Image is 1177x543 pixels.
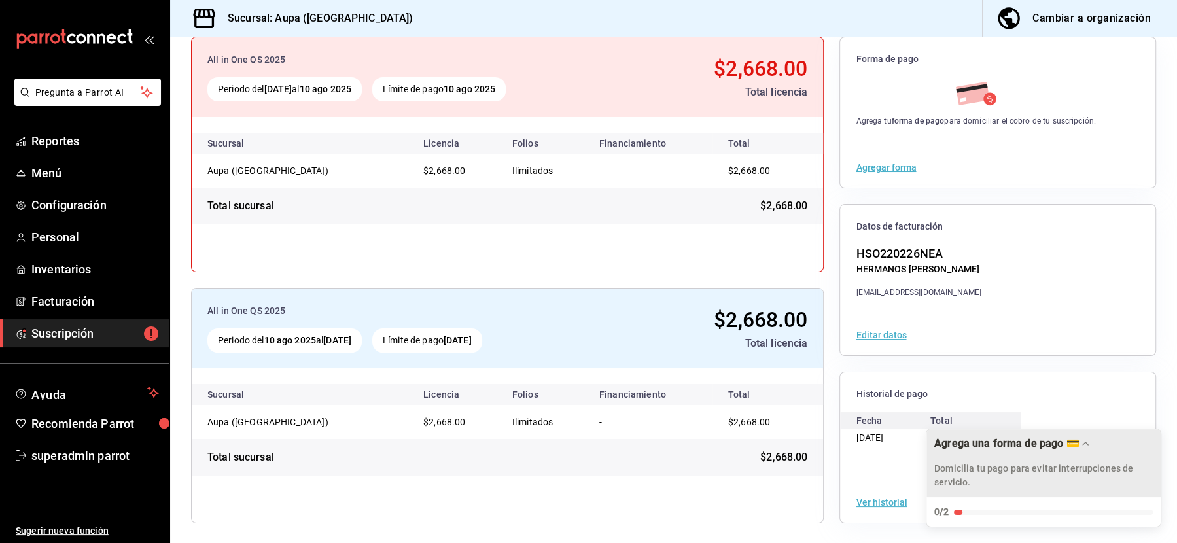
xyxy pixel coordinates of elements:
[31,164,159,182] span: Menú
[14,79,161,106] button: Pregunta a Parrot AI
[856,429,930,446] div: [DATE]
[714,307,807,332] span: $2,668.00
[31,324,159,342] span: Suscripción
[926,429,1161,527] div: Agrega una forma de pago 💳
[856,498,907,507] button: Ver historial
[9,95,161,109] a: Pregunta a Parrot AI
[760,449,807,465] span: $2,668.00
[615,84,807,100] div: Total licencia
[413,133,502,154] th: Licencia
[856,287,981,298] div: [EMAIL_ADDRESS][DOMAIN_NAME]
[856,388,1140,400] span: Historial de pago
[502,133,589,154] th: Folios
[31,292,159,310] span: Facturación
[728,417,770,427] span: $2,668.00
[207,415,338,429] div: Aupa (NL)
[926,429,1161,527] button: Expand Checklist
[31,447,159,464] span: superadmin parrot
[856,262,981,276] div: HERMANOS [PERSON_NAME]
[603,336,807,351] div: Total licencia
[856,220,1140,233] span: Datos de facturación
[856,53,1140,65] span: Forma de pago
[444,84,495,94] strong: 10 ago 2025
[934,505,949,519] div: 0/2
[589,133,712,154] th: Financiamiento
[714,56,807,81] span: $2,668.00
[144,34,154,44] button: open_drawer_menu
[31,132,159,150] span: Reportes
[589,384,712,405] th: Financiamiento
[207,328,362,353] div: Periodo del al
[207,449,274,465] div: Total sucursal
[760,198,807,214] span: $2,668.00
[926,429,1161,497] div: Drag to move checklist
[589,154,712,188] td: -
[856,245,981,262] div: HSO220226NEA
[444,335,472,345] strong: [DATE]
[423,417,465,427] span: $2,668.00
[207,138,279,149] div: Sucursal
[423,166,465,176] span: $2,668.00
[16,524,159,538] span: Sugerir nueva función
[217,10,413,26] h3: Sucursal: Aupa ([GEOGRAPHIC_DATA])
[207,164,338,177] div: Aupa ([GEOGRAPHIC_DATA])
[502,405,589,439] td: Ilimitados
[31,415,159,432] span: Recomienda Parrot
[413,384,502,405] th: Licencia
[589,405,712,439] td: -
[207,389,279,400] div: Sucursal
[856,163,916,172] button: Agregar forma
[502,154,589,188] td: Ilimitados
[930,412,1005,429] div: Total
[1032,9,1151,27] div: Cambiar a organización
[934,462,1153,489] p: Domicilia tu pago para evitar interrupciones de servicio.
[856,412,930,429] div: Fecha
[207,304,593,318] div: All in One QS 2025
[207,164,338,177] div: Aupa (NL)
[31,196,159,214] span: Configuración
[712,133,824,154] th: Total
[856,330,906,340] button: Editar datos
[892,116,945,126] strong: forma de pago
[31,228,159,246] span: Personal
[35,86,141,99] span: Pregunta a Parrot AI
[264,335,315,345] strong: 10 ago 2025
[207,53,605,67] div: All in One QS 2025
[712,384,824,405] th: Total
[372,328,482,353] div: Límite de pago
[31,385,142,400] span: Ayuda
[934,437,1079,449] div: Agrega una forma de pago 💳
[31,260,159,278] span: Inventarios
[207,198,274,214] div: Total sucursal
[323,335,351,345] strong: [DATE]
[300,84,351,94] strong: 10 ago 2025
[856,115,1096,127] div: Agrega tu para domiciliar el cobro de tu suscripción.
[207,77,362,101] div: Periodo del al
[372,77,506,101] div: Límite de pago
[502,384,589,405] th: Folios
[207,415,338,429] div: Aupa ([GEOGRAPHIC_DATA])
[728,166,770,176] span: $2,668.00
[264,84,292,94] strong: [DATE]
